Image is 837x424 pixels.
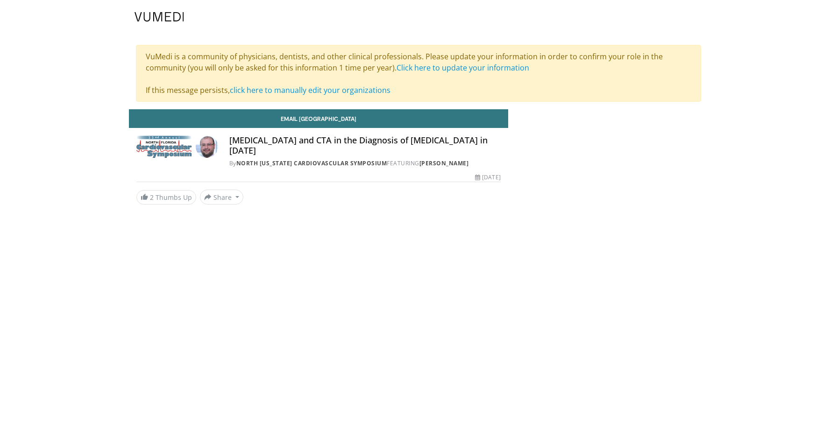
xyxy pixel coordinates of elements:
[136,45,701,102] div: VuMedi is a community of physicians, dentists, and other clinical professionals. Please update yo...
[475,173,500,182] div: [DATE]
[150,193,154,202] span: 2
[136,190,196,205] a: 2 Thumbs Up
[236,159,387,167] a: North [US_STATE] Cardiovascular Symposium
[419,159,469,167] a: [PERSON_NAME]
[200,190,243,205] button: Share
[230,85,390,95] a: click here to manually edit your organizations
[229,159,501,168] div: By FEATURING
[135,12,184,21] img: VuMedi Logo
[196,135,218,158] img: Avatar
[136,135,192,158] img: North Florida Cardiovascular Symposium
[397,63,529,73] a: Click here to update your information
[129,109,508,128] a: Email [GEOGRAPHIC_DATA]
[229,135,501,155] h4: [MEDICAL_DATA] and CTA in the Diagnosis of [MEDICAL_DATA] in [DATE]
